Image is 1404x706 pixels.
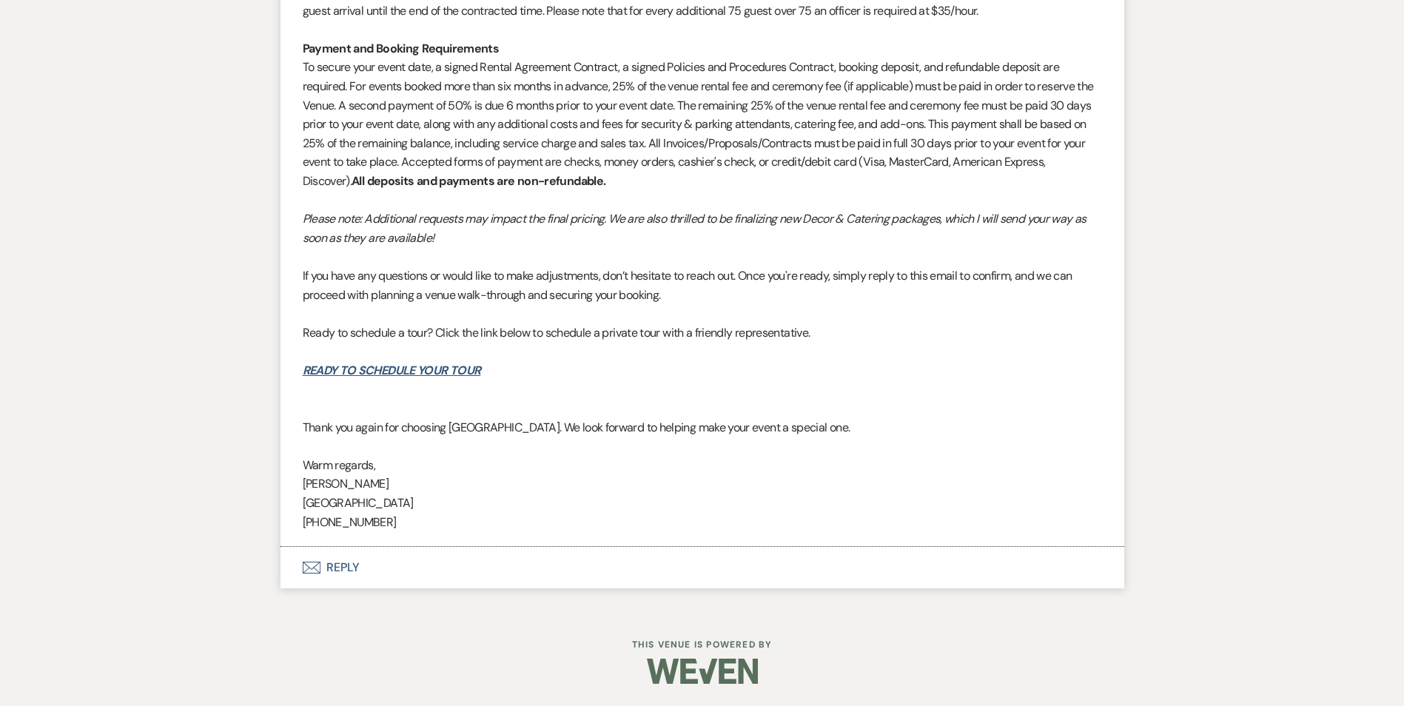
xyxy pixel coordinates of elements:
strong: Payment and Booking Requirements [303,41,500,56]
p: Ready to schedule a tour? Click the link below to schedule a private tour with a friendly represe... [303,323,1102,343]
p: Warm regards, [303,456,1102,475]
p: [PHONE_NUMBER] [303,513,1102,532]
p: [PERSON_NAME] [303,474,1102,494]
strong: All deposits and payments are non-refundable. [352,173,605,189]
a: READY TO SCHEDULE YOUR TOUR [303,363,481,378]
p: Thank you again for choosing [GEOGRAPHIC_DATA]. We look forward to helping make your event a spec... [303,418,1102,437]
p: [GEOGRAPHIC_DATA] [303,494,1102,513]
p: If you have any questions or would like to make adjustments, don’t hesitate to reach out. Once yo... [303,266,1102,304]
button: Reply [281,547,1124,588]
span: To secure your event date, a signed Rental Agreement Contract, a signed Policies and Procedures C... [303,59,1094,189]
em: Please note: Additional requests may impact the final pricing. We are also thrilled to be finaliz... [303,211,1086,246]
img: Weven Logo [647,645,758,697]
